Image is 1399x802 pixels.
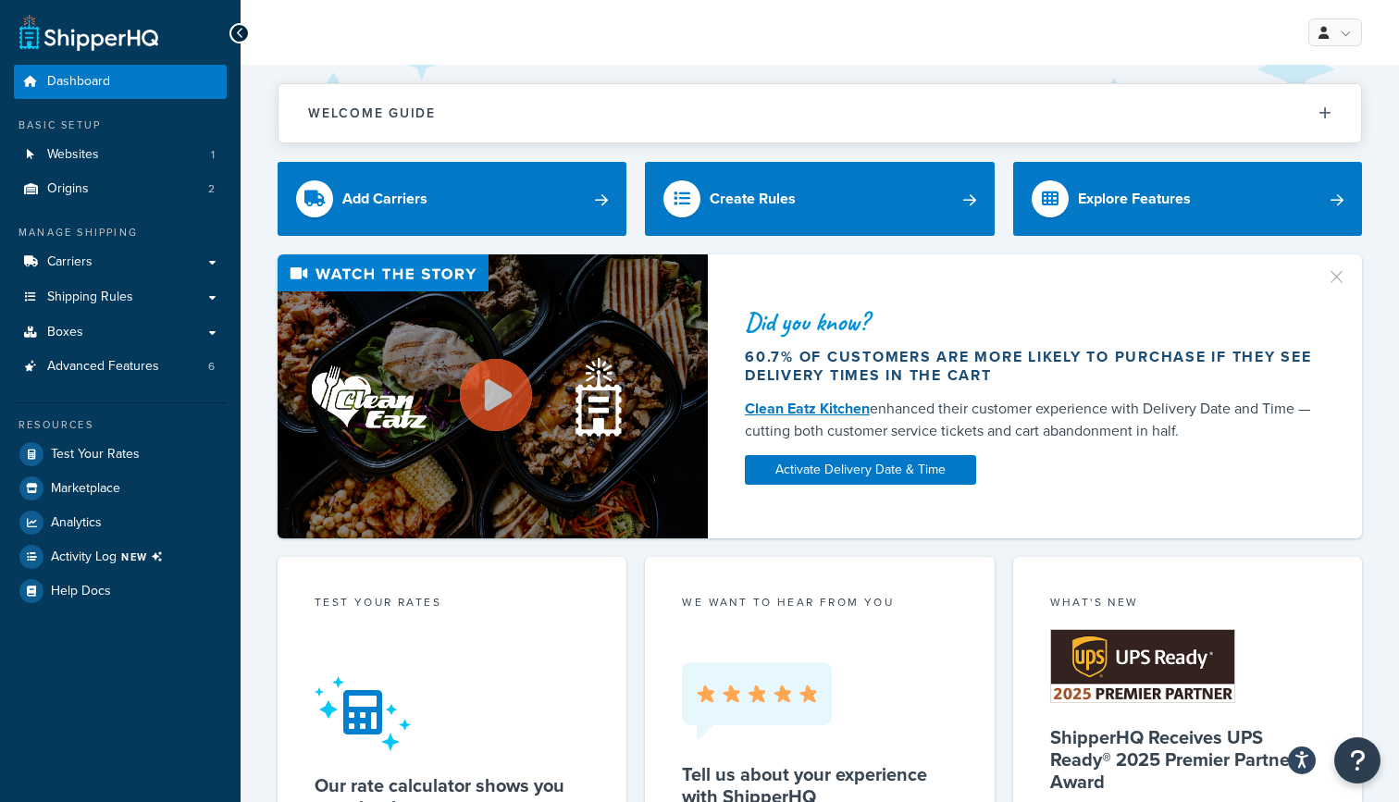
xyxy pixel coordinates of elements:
[47,359,159,375] span: Advanced Features
[14,350,227,384] li: Advanced Features
[47,181,89,197] span: Origins
[47,325,83,340] span: Boxes
[682,594,957,611] p: we want to hear from you
[47,147,99,163] span: Websites
[47,74,110,90] span: Dashboard
[14,540,227,574] a: Activity LogNEW
[51,545,170,569] span: Activity Log
[14,245,227,279] a: Carriers
[51,447,140,463] span: Test Your Rates
[315,594,589,615] div: Test your rates
[14,438,227,471] a: Test Your Rates
[14,280,227,315] a: Shipping Rules
[710,186,796,212] div: Create Rules
[14,138,227,172] a: Websites1
[211,147,215,163] span: 1
[279,84,1361,142] button: Welcome Guide
[14,506,227,539] a: Analytics
[14,117,227,133] div: Basic Setup
[1050,594,1325,615] div: What's New
[14,172,227,206] li: Origins
[645,162,994,236] a: Create Rules
[51,481,120,497] span: Marketplace
[342,186,427,212] div: Add Carriers
[14,172,227,206] a: Origins2
[278,162,626,236] a: Add Carriers
[14,540,227,574] li: [object Object]
[14,138,227,172] li: Websites
[47,290,133,305] span: Shipping Rules
[208,359,215,375] span: 6
[745,309,1314,335] div: Did you know?
[14,574,227,608] a: Help Docs
[47,254,93,270] span: Carriers
[278,254,708,538] img: Video thumbnail
[14,315,227,350] a: Boxes
[14,225,227,241] div: Manage Shipping
[1050,726,1325,793] h5: ShipperHQ Receives UPS Ready® 2025 Premier Partner Award
[14,417,227,433] div: Resources
[1334,737,1380,783] button: Open Resource Center
[745,455,976,485] a: Activate Delivery Date & Time
[308,106,436,120] h2: Welcome Guide
[14,472,227,505] a: Marketplace
[14,350,227,384] a: Advanced Features6
[121,549,170,564] span: NEW
[745,398,870,419] a: Clean Eatz Kitchen
[1078,186,1191,212] div: Explore Features
[51,515,102,531] span: Analytics
[1013,162,1362,236] a: Explore Features
[745,398,1314,442] div: enhanced their customer experience with Delivery Date and Time — cutting both customer service ti...
[14,65,227,99] a: Dashboard
[51,584,111,599] span: Help Docs
[208,181,215,197] span: 2
[745,348,1314,385] div: 60.7% of customers are more likely to purchase if they see delivery times in the cart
